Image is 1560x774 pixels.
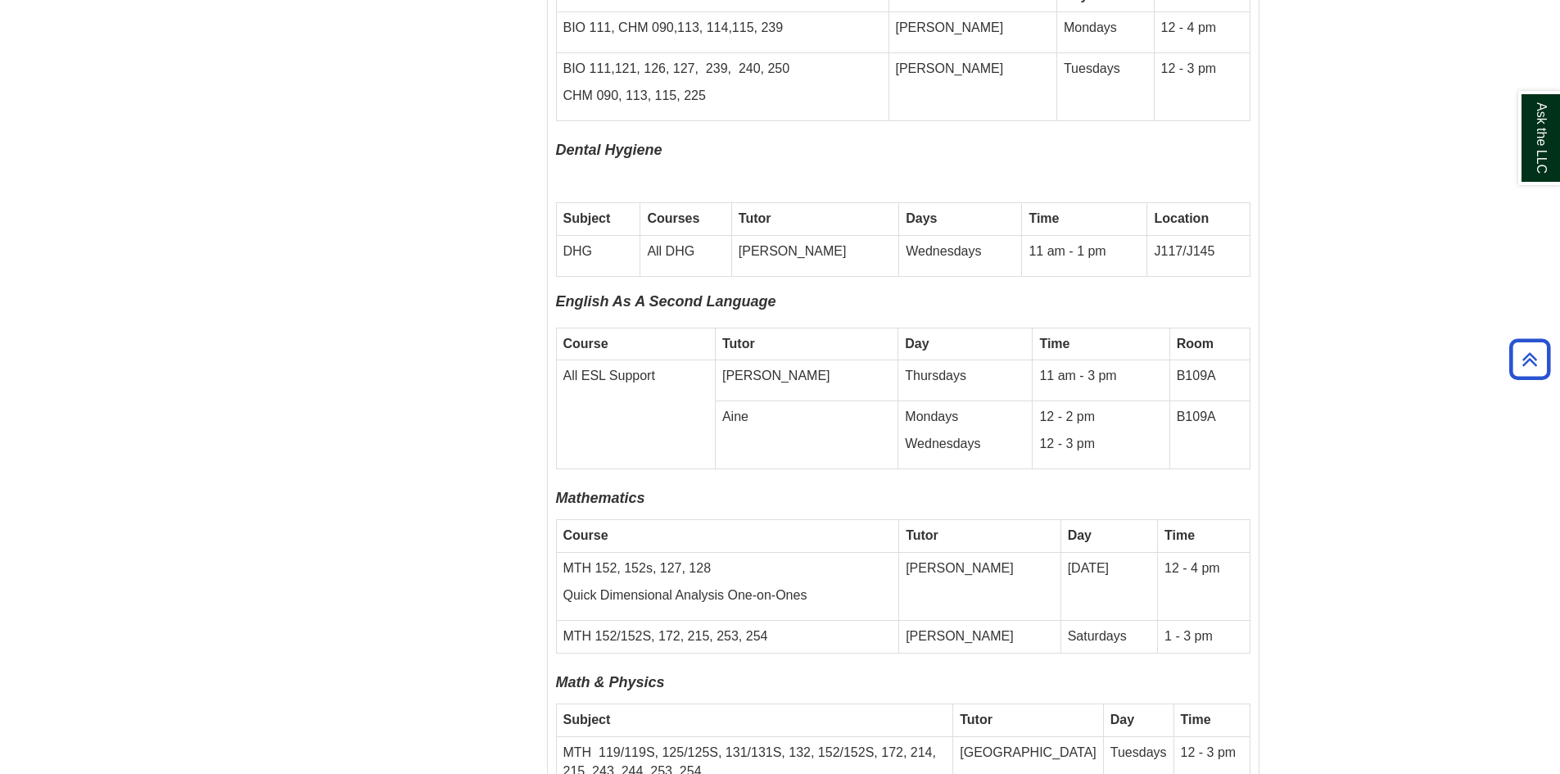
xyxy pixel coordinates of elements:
i: Dental Hygiene [556,142,662,158]
td: [PERSON_NAME] [899,620,1061,653]
p: 12 - 4 pm [1161,19,1243,38]
strong: Day [1068,528,1092,542]
p: 12 - 4 pm [1164,559,1242,578]
td: 12 - 3 pm [1154,53,1250,121]
a: Back to Top [1503,348,1556,370]
b: Days [906,211,937,225]
p: [DATE] [1068,559,1151,578]
p: Thursdays [905,367,1025,386]
strong: Day [905,337,929,351]
b: Math & Physics [556,674,665,690]
p: 12 - 2 pm [1039,408,1162,427]
strong: Room [1177,337,1214,351]
p: Wednesdays [905,435,1025,454]
strong: Tutor [960,713,993,726]
strong: Tutor [739,211,771,225]
strong: Day [1110,713,1134,726]
p: CHM 090, 113, 115, 225 [563,87,882,106]
strong: Tutor [906,528,938,542]
p: Quick Dimensional Analysis One-on-Ones [563,586,893,605]
p: BIO 111,121, 126, 127, 239, 240, 250 [563,60,882,79]
strong: Courses [647,211,699,225]
p: Mondays [1064,19,1147,38]
td: 11 am - 1 pm [1022,236,1147,277]
td: BIO 111, CHM 090,113, 114,115, 239 [556,12,889,53]
td: [PERSON_NAME] [899,553,1061,621]
strong: Time [1164,528,1195,542]
td: B109A [1169,401,1250,469]
p: Tuesdays [1110,744,1167,763]
strong: Time [1029,211,1059,225]
span: English As A Second Language [556,293,776,310]
strong: Course [563,337,608,351]
td: All ESL Support [556,360,715,469]
td: 1 - 3 pm [1158,620,1250,653]
td: [PERSON_NAME] [731,236,898,277]
p: 12 - 3 pm [1039,435,1162,454]
p: Mondays [905,408,1025,427]
td: Tuesdays [1056,53,1154,121]
b: Location [1154,211,1209,225]
td: DHG [556,236,640,277]
p: [PERSON_NAME] [896,19,1050,38]
strong: Time [1039,337,1069,351]
strong: Time [1181,713,1211,726]
strong: Tutor [722,337,755,351]
p: 11 am - 3 pm [1039,367,1162,386]
td: [PERSON_NAME] [715,360,898,401]
b: Mathematics [556,490,645,506]
td: Aine [715,401,898,469]
p: MTH 152, 152s, 127, 128 [563,559,893,578]
td: MTH 152/152S, 172, 215, 253, 254 [556,620,899,653]
td: Wednesdays [899,236,1022,277]
p: All DHG [647,242,724,261]
strong: Subject [563,211,611,225]
b: Subject [563,713,611,726]
td: [PERSON_NAME] [889,53,1056,121]
td: Saturdays [1060,620,1157,653]
td: B109A [1169,360,1250,401]
strong: Course [563,528,608,542]
p: J117/J145 [1154,242,1242,261]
